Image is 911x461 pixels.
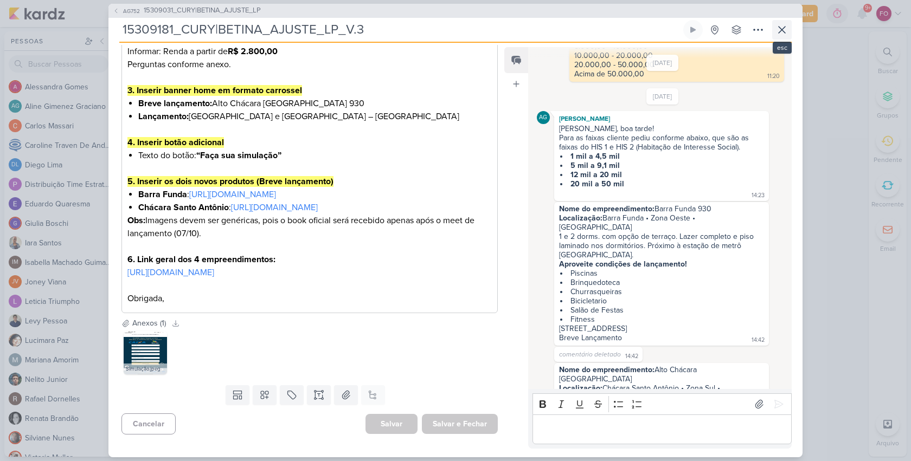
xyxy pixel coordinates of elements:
li: Piscinas [560,269,764,278]
strong: 1 mil a 4,5 mil [570,152,620,161]
div: esc [773,42,792,54]
div: Alto Chácara [GEOGRAPHIC_DATA] Chácara Santo Antônio • Zona Sul • [GEOGRAPHIC_DATA] [559,365,764,402]
div: Aline Gimenez Graciano [537,111,550,124]
strong: 4. Inserir botão adicional [127,137,224,148]
strong: 3. Inserir banner home em formato carrossel [127,85,302,96]
li: Texto do botão: [138,149,492,162]
button: Cancelar [121,413,176,434]
div: Editor toolbar [533,393,792,414]
div: Editor editing area: main [533,414,792,444]
p: Imagens devem ser genéricas, pois o book oficial será recebido apenas após o meet de lançamento (... [127,214,492,240]
strong: 5. Inserir os dois novos produtos (Breve lançamento) [127,176,333,187]
strong: 6. Link geral dos 4 empreendimentos: [127,254,275,265]
div: Ligar relógio [689,25,697,34]
div: Barra Funda 930 Barra Funda • Zona Oeste • [GEOGRAPHIC_DATA] [559,204,764,232]
li: Bicicletario [560,296,764,306]
strong: Nome do empreendimento: [559,204,655,213]
div: 20.000,00 - 50.000,00 [574,60,779,69]
li: Alto Chácara [GEOGRAPHIC_DATA] 930 [138,97,492,110]
div: 14:42 [625,352,638,361]
p: Perguntas conforme anexo. [127,58,492,71]
div: 10.000,00 - 20.000,00 [574,51,779,60]
strong: 5 mil a 9,1 mil [570,161,620,170]
input: Kard Sem Título [119,20,681,40]
div: Anexos (1) [132,317,166,329]
div: 1 e 2 dorms. com opção de terraço. Lazer completo e piso laminado nos dormitórios. Próximo à esta... [559,232,764,269]
strong: R$ 2.800,00 [228,46,278,57]
div: [STREET_ADDRESS] Breve Lançamento [559,324,627,342]
a: [URL][DOMAIN_NAME] [189,189,276,200]
div: 14:42 [752,336,765,345]
a: [URL][DOMAIN_NAME] [231,202,318,213]
strong: Aproveite condições de lançamento! [559,259,687,269]
div: Simulação.jpeg [124,363,167,374]
p: AG [539,115,547,121]
strong: 20 mil a 50 mil [570,179,624,189]
strong: Obs: [127,215,145,226]
strong: Localização: [559,384,602,393]
li: : [138,188,492,201]
li: Fitness [560,315,764,324]
li: [GEOGRAPHIC_DATA] e [GEOGRAPHIC_DATA] – [GEOGRAPHIC_DATA] [138,110,492,123]
strong: Chácara Santo Antônio [138,202,229,213]
strong: “Faça sua simulação” [196,150,281,161]
li: Salão de Festas [560,306,764,315]
strong: Breve lançamento: [138,98,212,109]
p: Obrigada, [127,279,492,305]
li: : [138,201,492,214]
div: [PERSON_NAME], boa tarde! [559,124,764,133]
img: DT6Pvlm59G7P286Q7A7WUUej2nOlcbTN0GZ0FDww.jpg [124,331,167,374]
span: comentário deletado [559,350,621,358]
strong: 12 mil a 20 mil [570,170,622,179]
strong: Barra Funda [138,189,187,200]
strong: Lançamento: [138,111,189,122]
li: Brinquedoteca [560,278,764,287]
strong: Localização: [559,213,602,223]
div: Acima de 50.000,00 [574,69,644,79]
li: Churrasqueiras [560,287,764,296]
p: Informar: Renda a partir de [127,45,492,58]
div: 11:20 [767,72,780,81]
div: Para as faixas cliente pediu conforme abaixo, que são as faixas do HIS 1 e HIS 2 (Habitação de In... [559,133,764,152]
strong: Nome do empreendimento: [559,365,655,374]
div: [PERSON_NAME] [556,113,767,124]
a: [URL][DOMAIN_NAME] [127,267,214,278]
div: 14:23 [752,191,765,200]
